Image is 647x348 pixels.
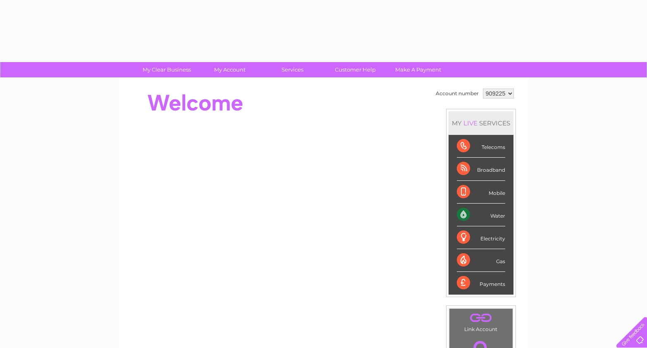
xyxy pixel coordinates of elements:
a: . [451,311,511,325]
a: Make A Payment [384,62,452,77]
a: My Clear Business [133,62,201,77]
td: Account number [434,86,481,101]
div: LIVE [462,119,479,127]
a: My Account [196,62,264,77]
div: Payments [457,272,505,294]
td: Link Account [449,308,513,334]
a: Customer Help [321,62,389,77]
a: Services [258,62,327,77]
div: Water [457,204,505,226]
div: Mobile [457,181,505,204]
div: Telecoms [457,135,505,158]
div: Broadband [457,158,505,180]
div: Electricity [457,226,505,249]
div: Gas [457,249,505,272]
div: MY SERVICES [449,111,513,135]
